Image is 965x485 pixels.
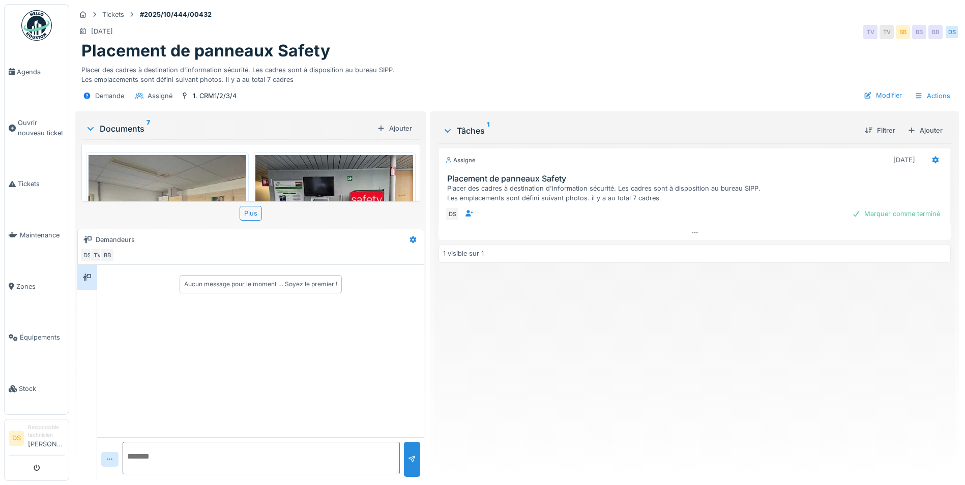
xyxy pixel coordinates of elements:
[81,41,330,60] h1: Placement de panneaux Safety
[896,25,910,39] div: BB
[28,423,65,453] li: [PERSON_NAME]
[193,91,237,101] div: 1. CRM1/2/3/4
[91,26,113,36] div: [DATE]
[945,25,959,39] div: DS
[9,423,65,456] a: DS Responsable technicien[PERSON_NAME]
[880,25,894,39] div: TV
[136,10,216,19] strong: #2025/10/444/00432
[893,155,915,165] div: [DATE]
[89,155,246,273] img: ppoy1l4n3apzugi2rgzx2uyiw6ry
[255,155,413,272] img: 6fv8af1yloqtlmaolitd6u9buyjc
[487,125,489,137] sup: 1
[5,46,69,98] a: Agenda
[445,207,459,221] div: DS
[5,312,69,363] a: Équipements
[21,10,52,41] img: Badge_color-CXgf-gQk.svg
[20,230,65,240] span: Maintenance
[19,384,65,393] span: Stock
[18,118,65,137] span: Ouvrir nouveau ticket
[28,423,65,439] div: Responsable technicien
[20,332,65,342] span: Équipements
[443,125,857,137] div: Tâches
[81,61,953,84] div: Placer des cadres à destination d'information sécurité. Les cadres sont à disposition au bureau S...
[447,174,946,184] h3: Placement de panneaux Safety
[85,123,373,135] div: Documents
[147,123,150,135] sup: 7
[18,179,65,189] span: Tickets
[928,25,943,39] div: BB
[5,209,69,261] a: Maintenance
[848,207,944,221] div: Marquer comme terminé
[903,124,947,137] div: Ajouter
[443,249,484,258] div: 1 visible sur 1
[5,159,69,210] a: Tickets
[860,88,906,102] div: Modifier
[5,261,69,312] a: Zones
[96,235,135,245] div: Demandeurs
[5,98,69,159] a: Ouvrir nouveau ticket
[95,91,124,101] div: Demande
[100,248,114,262] div: BB
[90,248,104,262] div: TV
[9,431,24,446] li: DS
[447,184,946,203] div: Placer des cadres à destination d'information sécurité. Les cadres sont à disposition au bureau S...
[445,156,476,165] div: Assigné
[912,25,926,39] div: BB
[184,280,337,289] div: Aucun message pour le moment … Soyez le premier !
[861,124,899,137] div: Filtrer
[80,248,94,262] div: DS
[17,67,65,77] span: Agenda
[5,363,69,414] a: Stock
[148,91,172,101] div: Assigné
[373,122,416,135] div: Ajouter
[863,25,878,39] div: TV
[240,206,262,221] div: Plus
[910,88,955,103] div: Actions
[16,282,65,291] span: Zones
[102,10,124,19] div: Tickets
